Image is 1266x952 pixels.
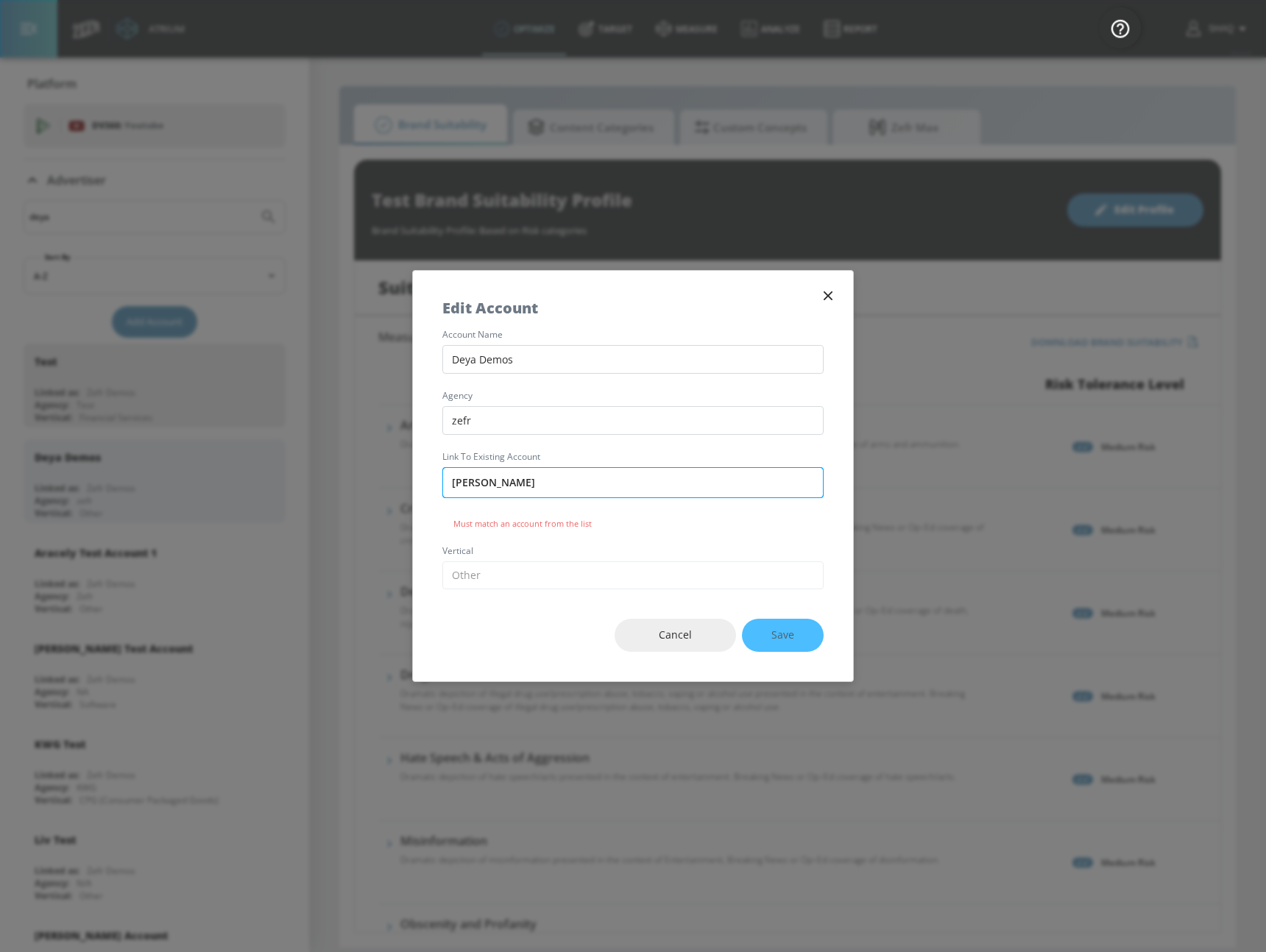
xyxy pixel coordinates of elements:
label: account name [442,330,824,339]
input: Enter account name [442,467,824,498]
input: Select Vertical [442,561,824,590]
span: Cancel [644,626,707,644]
h5: Edit Account [442,300,538,316]
label: vertical [442,547,824,555]
label: Link to Existing Account [442,452,824,461]
label: agency [442,391,824,400]
p: Must match an account from the list [453,518,813,529]
button: Cancel [615,619,736,652]
button: Open Resource Center [1100,7,1141,49]
input: Enter agency name [442,406,824,435]
input: Enter account name [442,345,824,374]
